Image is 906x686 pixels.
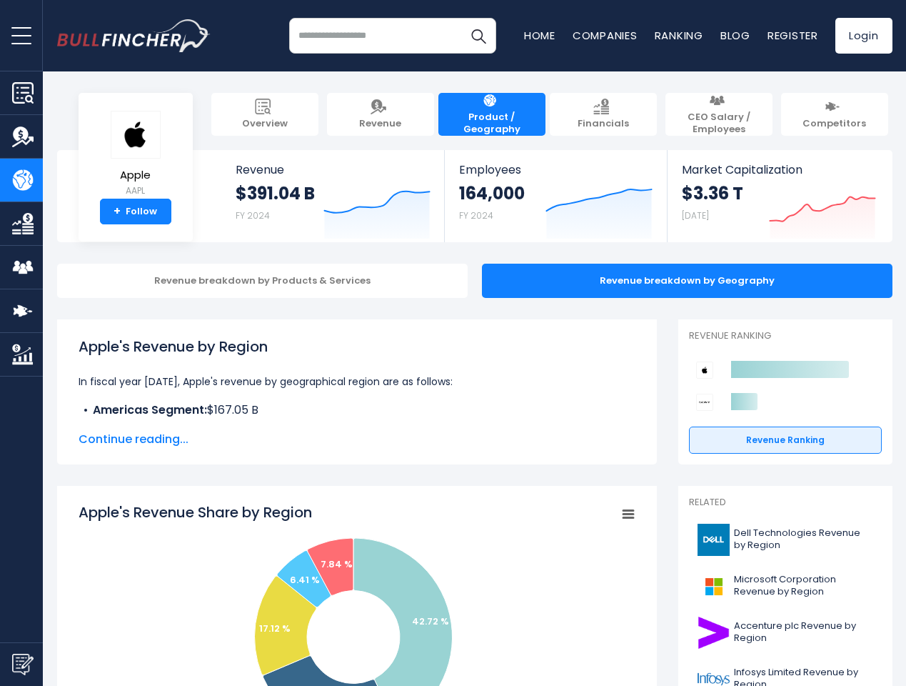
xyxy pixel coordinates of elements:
[79,431,635,448] span: Continue reading...
[412,615,449,628] text: 42.72 %
[689,520,882,560] a: Dell Technologies Revenue by Region
[665,93,772,136] a: CEO Salary / Employees
[482,264,892,298] div: Revenue breakdown by Geography
[698,570,730,602] img: MSFT logo
[290,573,320,587] text: 6.41 %
[438,93,545,136] a: Product / Geography
[573,28,638,43] a: Companies
[682,209,709,222] small: [DATE]
[668,150,890,242] a: Market Capitalization $3.36 T [DATE]
[550,93,657,136] a: Financials
[79,402,635,419] li: $167.05 B
[57,19,211,52] a: Go to homepage
[110,110,161,199] a: Apple AAPL
[781,93,888,136] a: Competitors
[79,419,635,436] li: $101.33 B
[689,427,882,454] a: Revenue Ranking
[114,205,121,218] strong: +
[689,613,882,652] a: Accenture plc Revenue by Region
[734,574,873,598] span: Microsoft Corporation Revenue by Region
[734,620,873,645] span: Accenture plc Revenue by Region
[321,557,353,571] text: 7.84 %
[79,502,312,522] tspan: Apple's Revenue Share by Region
[673,111,765,136] span: CEO Salary / Employees
[578,118,629,130] span: Financials
[445,150,667,242] a: Employees 164,000 FY 2024
[359,118,401,130] span: Revenue
[111,169,161,182] span: Apple
[835,18,892,54] a: Login
[720,28,750,43] a: Blog
[698,524,730,556] img: DELL logo
[100,199,171,224] a: +Follow
[327,93,434,136] a: Revenue
[459,209,493,222] small: FY 2024
[259,622,291,635] text: 17.12 %
[93,419,192,435] b: Europe Segment:
[459,182,525,204] strong: 164,000
[221,150,445,242] a: Revenue $391.04 B FY 2024
[655,28,703,43] a: Ranking
[682,182,743,204] strong: $3.36 T
[698,617,730,649] img: ACN logo
[236,209,270,222] small: FY 2024
[689,330,882,342] p: Revenue Ranking
[734,527,873,552] span: Dell Technologies Revenue by Region
[242,118,288,130] span: Overview
[696,394,713,411] img: Sony Group Corporation competitors logo
[446,111,538,136] span: Product / Geography
[79,373,635,390] p: In fiscal year [DATE], Apple's revenue by geographical region are as follows:
[93,402,207,418] b: Americas Segment:
[236,182,315,204] strong: $391.04 B
[696,362,713,379] img: Apple competitors logo
[524,28,555,43] a: Home
[236,163,431,177] span: Revenue
[767,28,818,43] a: Register
[802,118,866,130] span: Competitors
[57,19,211,52] img: bullfincher logo
[211,93,318,136] a: Overview
[682,163,876,177] span: Market Capitalization
[689,497,882,509] p: Related
[459,163,653,177] span: Employees
[79,336,635,357] h1: Apple's Revenue by Region
[111,184,161,197] small: AAPL
[689,567,882,606] a: Microsoft Corporation Revenue by Region
[460,18,496,54] button: Search
[57,264,468,298] div: Revenue breakdown by Products & Services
